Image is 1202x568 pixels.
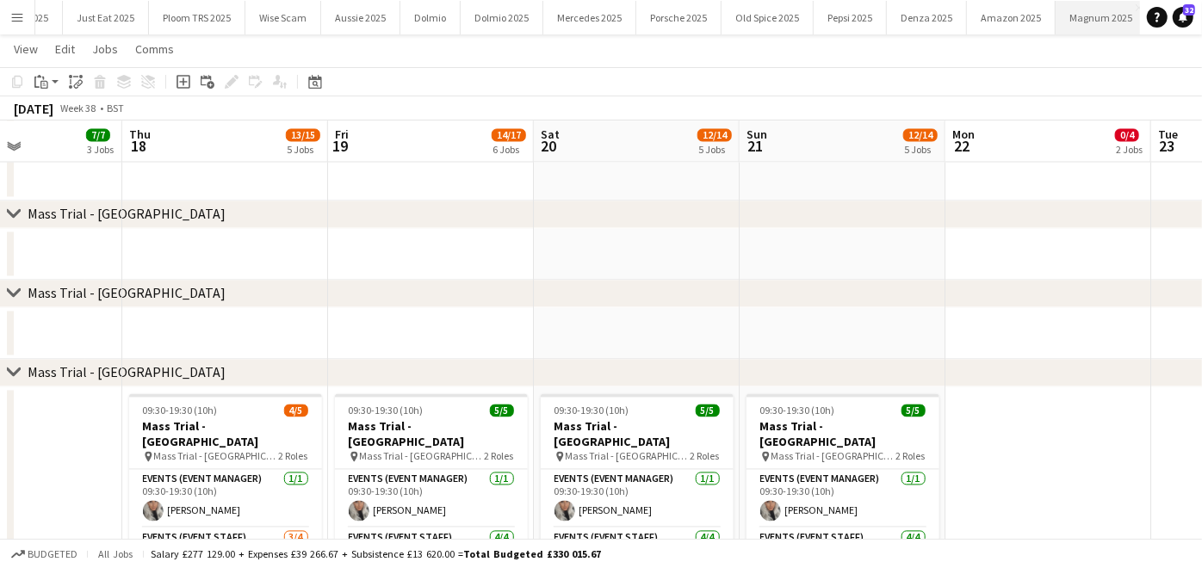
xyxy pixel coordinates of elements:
span: 5/5 [901,404,926,417]
button: Porsche 2025 [636,1,722,34]
a: Edit [48,38,82,60]
span: 22 [950,137,975,157]
span: 20 [538,137,560,157]
span: Fri [335,127,349,143]
button: Amazon 2025 [967,1,1056,34]
span: Budgeted [28,548,77,560]
span: Comms [135,41,174,57]
span: 4/5 [284,404,308,417]
span: Tue [1158,127,1178,143]
button: Dolmio 2025 [461,1,543,34]
span: 5/5 [490,404,514,417]
button: Denza 2025 [887,1,967,34]
a: View [7,38,45,60]
app-card-role: Events (Event Manager)1/109:30-19:30 (10h)[PERSON_NAME] [129,470,322,528]
h3: Mass Trial - [GEOGRAPHIC_DATA] [129,419,322,450]
span: 2 Roles [896,450,926,463]
span: 18 [127,137,151,157]
span: 7/7 [86,129,110,142]
div: 3 Jobs [87,144,114,157]
span: Mon [952,127,975,143]
span: 2 Roles [691,450,720,463]
span: Mass Trial - [GEOGRAPHIC_DATA] [566,450,691,463]
div: Mass Trial - [GEOGRAPHIC_DATA] [28,364,226,381]
span: 2 Roles [279,450,308,463]
span: Total Budgeted £330 015.67 [463,547,601,560]
button: Budgeted [9,545,80,564]
span: 0/4 [1115,129,1139,142]
span: 09:30-19:30 (10h) [760,404,835,417]
span: Mass Trial - [GEOGRAPHIC_DATA] [771,450,896,463]
app-card-role: Events (Event Manager)1/109:30-19:30 (10h)[PERSON_NAME] [541,470,734,528]
a: Comms [128,38,181,60]
span: 2 Roles [485,450,514,463]
h3: Mass Trial - [GEOGRAPHIC_DATA] [747,419,939,450]
span: Jobs [92,41,118,57]
div: 6 Jobs [493,144,525,157]
div: 2 Jobs [1116,144,1143,157]
button: Mercedes 2025 [543,1,636,34]
div: Mass Trial - [GEOGRAPHIC_DATA] [28,206,226,223]
button: Pepsi 2025 [814,1,887,34]
span: 09:30-19:30 (10h) [143,404,218,417]
span: 14/17 [492,129,526,142]
span: 5/5 [696,404,720,417]
button: Just Eat 2025 [63,1,149,34]
span: Sun [747,127,767,143]
span: 21 [744,137,767,157]
div: [DATE] [14,100,53,117]
span: 32 [1183,4,1195,15]
span: 23 [1156,137,1178,157]
div: Salary £277 129.00 + Expenses £39 266.67 + Subsistence £13 620.00 = [151,547,601,560]
h3: Mass Trial - [GEOGRAPHIC_DATA] [541,419,734,450]
span: Mass Trial - [GEOGRAPHIC_DATA] [360,450,485,463]
span: View [14,41,38,57]
button: Dolmio [400,1,461,34]
span: 09:30-19:30 (10h) [555,404,629,417]
span: 12/14 [903,129,938,142]
span: 13/15 [286,129,320,142]
span: 19 [332,137,349,157]
a: Jobs [85,38,125,60]
span: Thu [129,127,151,143]
app-card-role: Events (Event Manager)1/109:30-19:30 (10h)[PERSON_NAME] [335,470,528,528]
span: Mass Trial - [GEOGRAPHIC_DATA] [154,450,279,463]
button: Magnum 2025 [1056,1,1147,34]
button: Old Spice 2025 [722,1,814,34]
span: 12/14 [697,129,732,142]
div: 5 Jobs [904,144,937,157]
button: Ploom TRS 2025 [149,1,245,34]
span: All jobs [95,547,136,560]
div: 5 Jobs [287,144,319,157]
span: Edit [55,41,75,57]
div: Mass Trial - [GEOGRAPHIC_DATA] [28,285,226,302]
div: 5 Jobs [698,144,731,157]
app-card-role: Events (Event Manager)1/109:30-19:30 (10h)[PERSON_NAME] [747,470,939,528]
button: Aussie 2025 [321,1,400,34]
span: Week 38 [57,102,100,114]
button: Wise Scam [245,1,321,34]
a: 32 [1173,7,1193,28]
div: BST [107,102,124,114]
span: Sat [541,127,560,143]
h3: Mass Trial - [GEOGRAPHIC_DATA] [335,419,528,450]
span: 09:30-19:30 (10h) [349,404,424,417]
